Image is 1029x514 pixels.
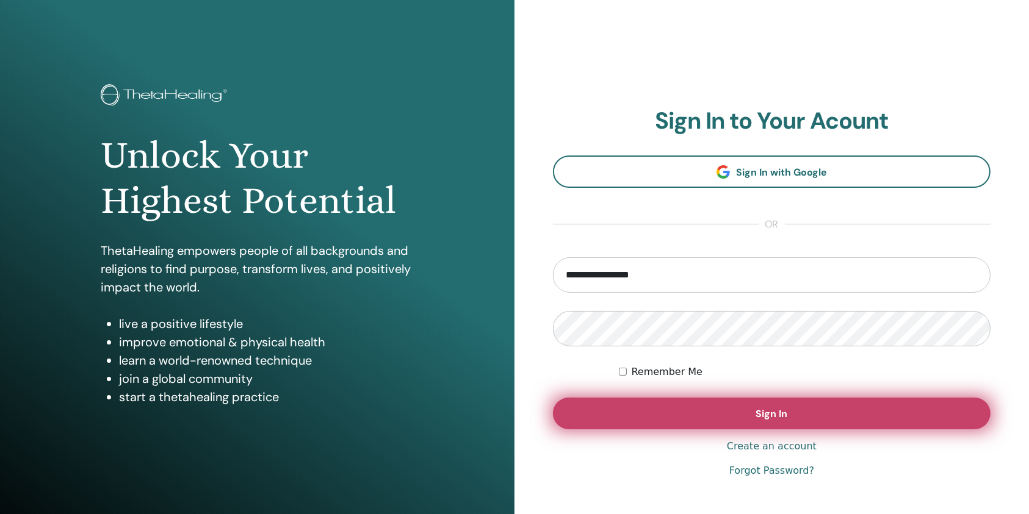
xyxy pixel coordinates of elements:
[729,463,814,478] a: Forgot Password?
[553,155,991,188] a: Sign In with Google
[553,398,991,429] button: Sign In
[101,133,413,224] h1: Unlock Your Highest Potential
[119,351,413,369] li: learn a world-renowned technique
[101,241,413,296] p: ThetaHealing empowers people of all backgrounds and religions to find purpose, transform lives, a...
[632,365,703,379] label: Remember Me
[119,315,413,333] li: live a positive lifestyle
[119,333,413,351] li: improve emotional & physical health
[619,365,991,379] div: Keep me authenticated indefinitely or until I manually logout
[759,217,785,232] span: or
[727,439,817,454] a: Create an account
[756,407,788,420] span: Sign In
[736,166,827,179] span: Sign In with Google
[119,388,413,406] li: start a thetahealing practice
[119,369,413,388] li: join a global community
[553,107,991,135] h2: Sign In to Your Acount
